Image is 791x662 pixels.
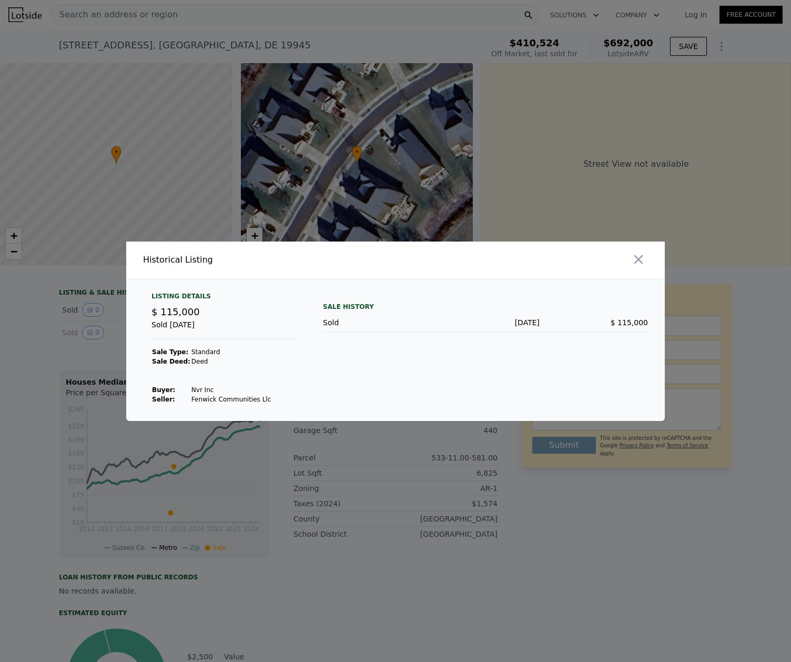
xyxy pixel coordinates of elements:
[323,300,648,313] div: Sale History
[152,348,188,356] strong: Sale Type:
[152,396,175,403] strong: Seller :
[323,317,431,328] div: Sold
[152,358,190,365] strong: Sale Deed:
[191,385,272,395] td: Nvr Inc
[611,318,648,327] span: $ 115,000
[191,357,272,366] td: Deed
[191,395,272,404] td: Fenwick Communities Llc
[152,386,175,394] strong: Buyer :
[151,292,298,305] div: Listing Details
[191,347,272,357] td: Standard
[431,317,540,328] div: [DATE]
[143,254,391,266] div: Historical Listing
[151,319,298,339] div: Sold [DATE]
[151,306,200,317] span: $ 115,000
